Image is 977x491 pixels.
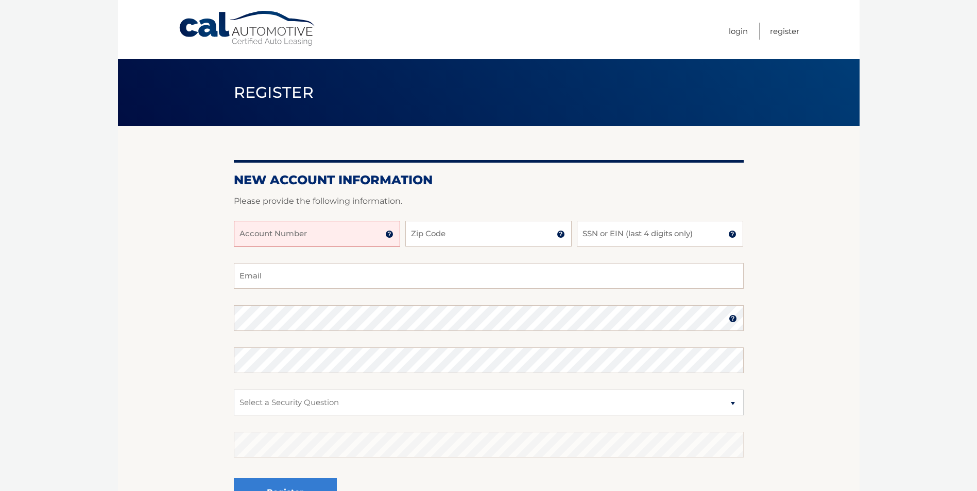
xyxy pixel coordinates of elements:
[385,230,393,238] img: tooltip.svg
[770,23,799,40] a: Register
[728,230,736,238] img: tooltip.svg
[234,221,400,247] input: Account Number
[557,230,565,238] img: tooltip.svg
[178,10,317,47] a: Cal Automotive
[234,263,744,289] input: Email
[729,23,748,40] a: Login
[234,83,314,102] span: Register
[405,221,572,247] input: Zip Code
[234,194,744,208] p: Please provide the following information.
[729,314,737,323] img: tooltip.svg
[234,172,744,188] h2: New Account Information
[577,221,743,247] input: SSN or EIN (last 4 digits only)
